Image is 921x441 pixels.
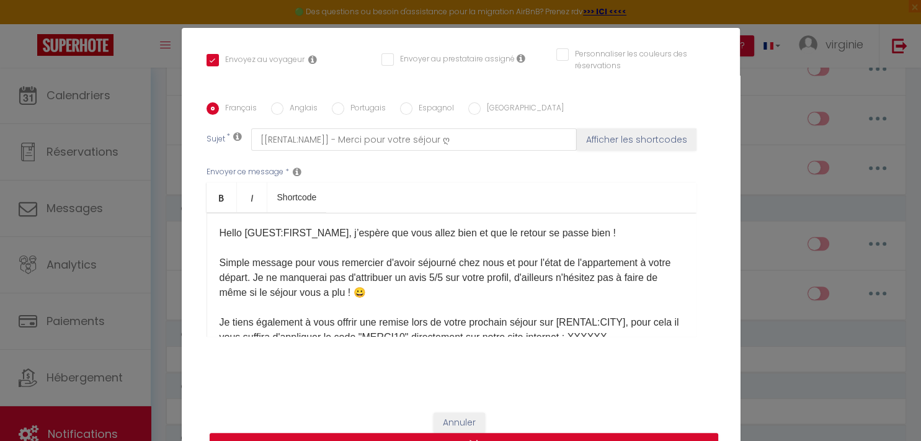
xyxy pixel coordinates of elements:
p: Je tiens également à vous offrir une remise lors de votre prochain séjour sur [RENTAL:CITY], pour... [220,315,683,345]
i: Message [293,167,301,177]
label: Envoyez au voyageur [219,54,305,68]
label: Espagnol [412,102,454,116]
a: Bold [207,182,237,212]
i: Subject [233,131,242,141]
label: Envoyer ce message [207,166,283,178]
button: Afficher les shortcodes [577,128,696,151]
div: Hello [GUEST:FIRST_NAME], j’espère que vous allez bien et que le retour se passe bien ! Simple me... [207,213,696,337]
label: Sujet [207,133,225,146]
a: Italic [237,182,267,212]
i: Envoyer au prestataire si il est assigné [517,53,525,63]
label: Anglais [283,102,318,116]
label: Portugais [344,102,386,116]
a: Shortcode [267,182,327,212]
button: Annuler [434,412,485,434]
label: Français [219,102,257,116]
i: Envoyer au voyageur [308,55,317,65]
label: [GEOGRAPHIC_DATA] [481,102,564,116]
